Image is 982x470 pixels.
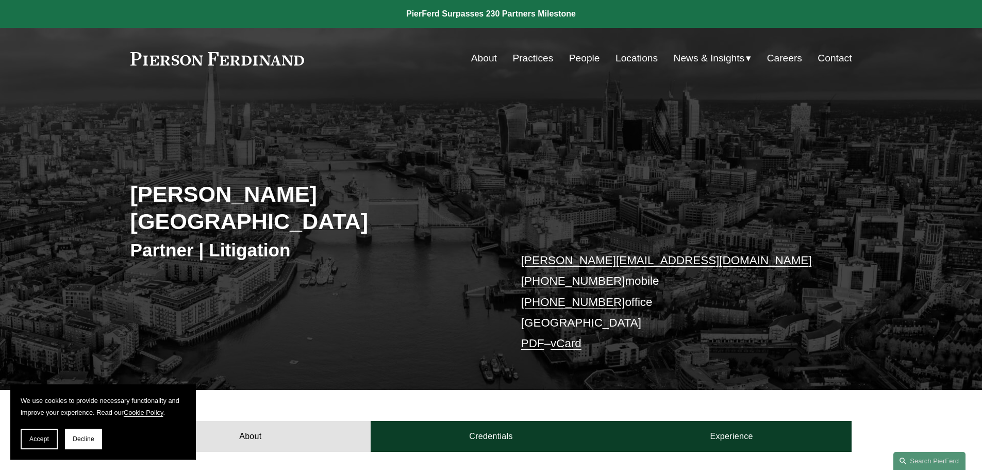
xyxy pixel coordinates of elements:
a: [PERSON_NAME][EMAIL_ADDRESS][DOMAIN_NAME] [521,254,812,267]
button: Decline [65,429,102,449]
a: Credentials [371,421,611,452]
span: News & Insights [674,50,745,68]
h3: Partner | Litigation [130,239,491,262]
a: [PHONE_NUMBER] [521,296,625,309]
a: PDF [521,337,544,350]
a: folder dropdown [674,48,752,68]
a: About [471,48,497,68]
span: Decline [73,435,94,443]
a: Careers [767,48,802,68]
a: Locations [615,48,658,68]
a: People [569,48,600,68]
a: Practices [512,48,553,68]
a: vCard [551,337,581,350]
a: Cookie Policy [124,409,163,416]
a: Contact [818,48,852,68]
p: mobile office [GEOGRAPHIC_DATA] – [521,250,822,354]
a: Experience [611,421,852,452]
button: Accept [21,429,58,449]
a: [PHONE_NUMBER] [521,274,625,287]
p: We use cookies to provide necessary functionality and improve your experience. Read our . [21,395,186,418]
a: About [130,421,371,452]
a: Search this site [893,452,966,470]
h2: [PERSON_NAME][GEOGRAPHIC_DATA] [130,181,491,235]
span: Accept [29,435,49,443]
section: Cookie banner [10,384,196,460]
